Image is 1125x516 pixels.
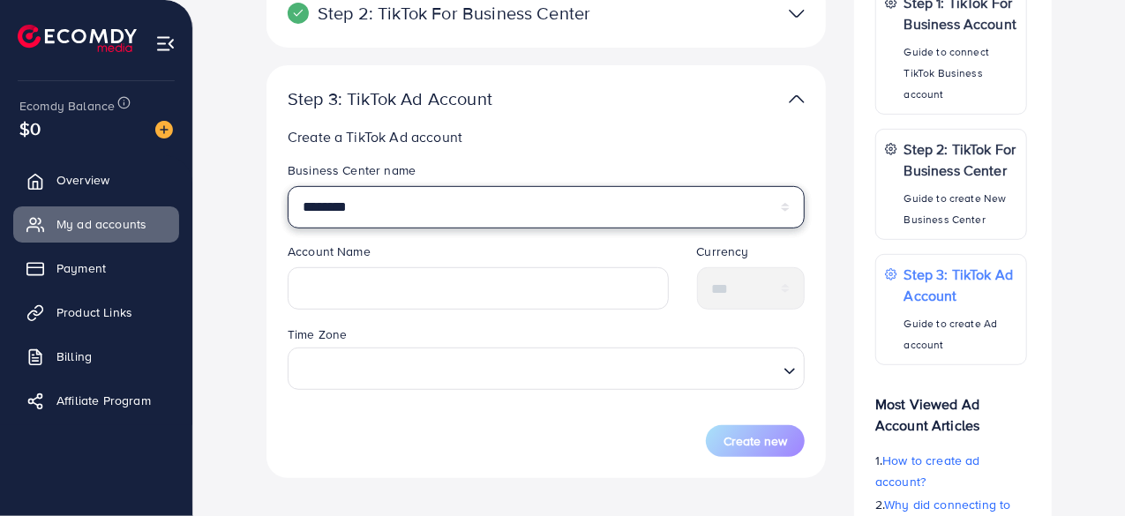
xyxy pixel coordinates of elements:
[56,171,109,189] span: Overview
[1050,437,1112,503] iframe: Chat
[288,3,623,24] p: Step 2: TikTok For Business Center
[875,452,980,490] span: How to create ad account?
[155,34,176,54] img: menu
[13,251,179,286] a: Payment
[875,379,1027,436] p: Most Viewed Ad Account Articles
[706,425,805,457] button: Create new
[724,432,787,450] span: Create new
[19,97,115,115] span: Ecomdy Balance
[56,392,151,409] span: Affiliate Program
[875,450,1027,492] p: 1.
[288,348,805,390] div: Search for option
[904,138,1017,181] p: Step 2: TikTok For Business Center
[288,161,805,186] legend: Business Center name
[56,348,92,365] span: Billing
[19,116,41,141] span: $0
[18,25,137,52] img: logo
[288,126,805,147] p: Create a TikTok Ad account
[13,383,179,418] a: Affiliate Program
[697,243,806,267] legend: Currency
[56,303,132,321] span: Product Links
[288,88,623,109] p: Step 3: TikTok Ad Account
[13,295,179,330] a: Product Links
[904,313,1017,355] p: Guide to create Ad account
[904,41,1017,105] p: Guide to connect TikTok Business account
[904,264,1017,306] p: Step 3: TikTok Ad Account
[56,215,146,233] span: My ad accounts
[288,325,347,343] label: Time Zone
[155,121,173,138] img: image
[288,243,669,267] legend: Account Name
[13,339,179,374] a: Billing
[789,1,805,26] img: TikTok partner
[56,259,106,277] span: Payment
[904,188,1017,230] p: Guide to create New Business Center
[13,162,179,198] a: Overview
[296,352,776,385] input: Search for option
[789,86,805,112] img: TikTok partner
[13,206,179,242] a: My ad accounts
